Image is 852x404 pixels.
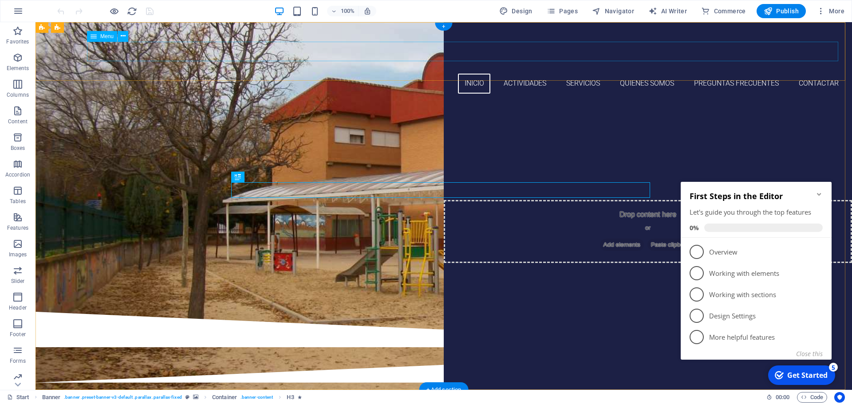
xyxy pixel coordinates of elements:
[340,6,355,16] h6: 100%
[7,224,28,231] p: Features
[499,7,532,16] span: Design
[10,357,26,365] p: Forms
[757,4,806,18] button: Publish
[813,4,848,18] button: More
[7,65,29,72] p: Elements
[193,395,198,400] i: This element contains a background
[363,7,371,15] i: On resize automatically adjust zoom level to fit chosen device.
[91,192,158,212] div: Get Started 5 items remaining, 0% complete
[766,392,790,403] h6: Session time
[32,96,138,105] p: Working with elements
[138,18,146,25] div: Minimize checklist
[12,51,27,59] span: 0%
[648,7,687,16] span: AI Writer
[4,111,154,132] li: Working with sections
[212,392,237,403] span: Click to select. Double-click to edit
[152,190,161,199] div: 5
[126,6,137,16] button: reload
[496,4,536,18] div: Design (Ctrl+Alt+Y)
[547,7,578,16] span: Pages
[588,4,638,18] button: Navigator
[9,304,27,311] p: Header
[185,395,189,400] i: This element is a customizable preset
[4,68,154,90] li: Overview
[32,117,138,126] p: Working with sections
[7,91,29,98] p: Columns
[10,198,26,205] p: Tables
[127,6,137,16] i: Reload page
[435,23,452,31] div: +
[241,392,273,403] span: . banner-content
[776,392,789,403] span: 00 00
[9,251,27,258] p: Images
[6,38,29,45] p: Favorites
[7,392,29,403] a: Click to cancel selection. Double-click to open Pages
[10,331,26,338] p: Footer
[110,197,150,207] div: Get Started
[109,6,119,16] button: Click here to leave preview mode and continue editing
[11,278,25,285] p: Slider
[698,4,749,18] button: Commerce
[327,6,359,16] button: 100%
[782,394,783,400] span: :
[816,7,844,16] span: More
[32,160,138,169] p: More helpful features
[32,75,138,84] p: Overview
[100,34,114,39] span: Menu
[496,4,536,18] button: Design
[764,7,799,16] span: Publish
[119,177,146,185] button: Close this
[5,171,30,178] p: Accordion
[645,4,690,18] button: AI Writer
[592,7,634,16] span: Navigator
[801,392,823,403] span: Code
[12,18,146,28] h2: First Steps in the Editor
[32,138,138,148] p: Design Settings
[42,392,61,403] span: Click to select. Double-click to edit
[8,118,28,125] p: Content
[701,7,746,16] span: Commerce
[543,4,581,18] button: Pages
[797,392,827,403] button: Code
[11,145,25,152] p: Boxes
[4,153,154,175] li: More helpful features
[298,395,302,400] i: Element contains an animation
[4,132,154,153] li: Design Settings
[4,90,154,111] li: Working with elements
[287,392,294,403] span: Click to select. Double-click to edit
[64,392,181,403] span: . banner .preset-banner-v3-default .parallax .parallax-fixed
[419,382,469,397] div: + Add section
[12,35,146,44] div: Let's guide you through the top features
[834,392,845,403] button: Usercentrics
[42,392,302,403] nav: breadcrumb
